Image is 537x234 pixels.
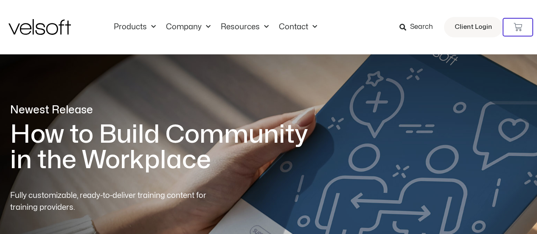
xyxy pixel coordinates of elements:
a: Search [399,20,439,34]
nav: Menu [109,23,322,32]
span: Client Login [455,22,492,33]
h1: How to Build Community in the Workplace [10,122,320,173]
img: Velsoft Training Materials [8,19,71,35]
a: ResourcesMenu Toggle [216,23,274,32]
a: Client Login [444,17,503,37]
a: ContactMenu Toggle [274,23,322,32]
p: Fully customizable, ready-to-deliver training content for training providers. [10,190,222,214]
a: ProductsMenu Toggle [109,23,161,32]
a: CompanyMenu Toggle [161,23,216,32]
p: Newest Release [10,103,320,118]
span: Search [410,22,433,33]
